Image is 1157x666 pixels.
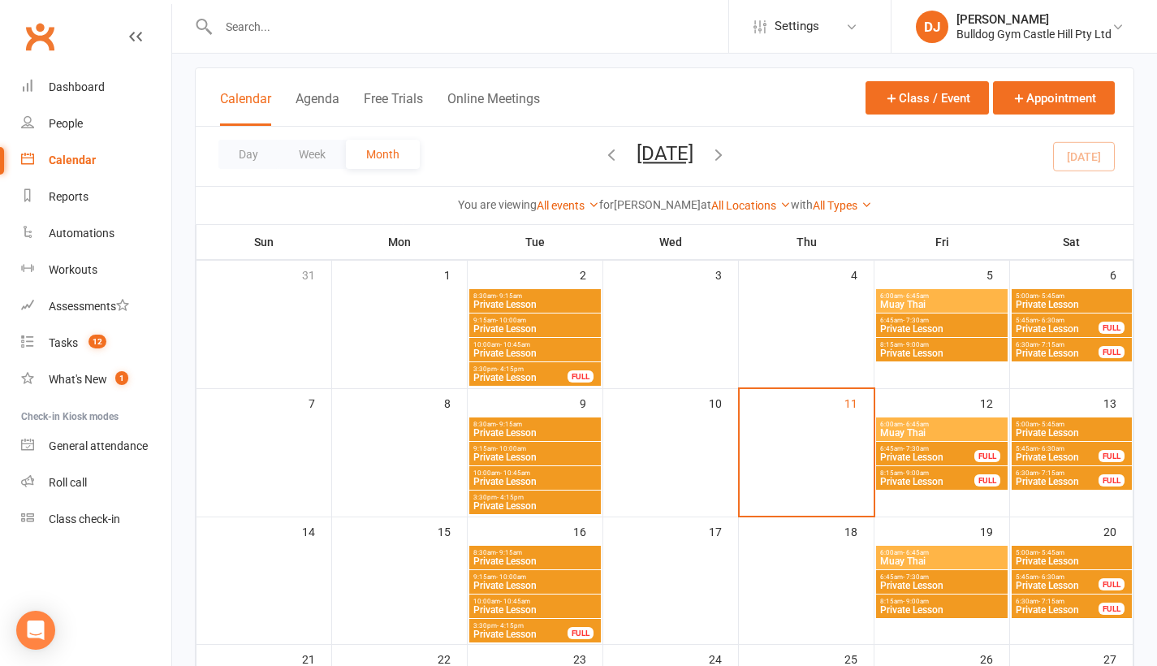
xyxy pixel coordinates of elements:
[614,198,701,211] strong: [PERSON_NAME]
[956,12,1112,27] div: [PERSON_NAME]
[21,428,171,465] a: General attendance kiosk mode
[1099,603,1125,615] div: FULL
[879,317,1004,324] span: 6:45am
[879,341,1004,348] span: 8:15am
[791,198,813,211] strong: with
[903,549,929,556] span: - 6:45am
[21,325,171,361] a: Tasks 12
[49,190,89,203] div: Reports
[21,106,171,142] a: People
[637,142,693,165] button: [DATE]
[879,598,1004,605] span: 8:15am
[473,549,598,556] span: 8:30am
[49,373,107,386] div: What's New
[603,225,739,259] th: Wed
[974,450,1000,462] div: FULL
[903,445,929,452] span: - 7:30am
[903,421,929,428] span: - 6:45am
[1015,324,1099,334] span: Private Lesson
[879,292,1004,300] span: 6:00am
[278,140,346,169] button: Week
[709,517,738,544] div: 17
[296,91,339,126] button: Agenda
[473,556,598,566] span: Private Lesson
[1015,549,1129,556] span: 5:00am
[980,517,1009,544] div: 19
[739,225,874,259] th: Thu
[879,300,1004,309] span: Muay Thai
[473,428,598,438] span: Private Lesson
[473,598,598,605] span: 10:00am
[473,477,598,487] span: Private Lesson
[473,365,568,373] span: 3:30pm
[1015,469,1099,477] span: 6:30am
[196,225,332,259] th: Sun
[986,261,1009,288] div: 5
[473,348,598,358] span: Private Lesson
[473,469,598,477] span: 10:00am
[599,198,614,211] strong: for
[1038,549,1064,556] span: - 5:45am
[496,421,522,428] span: - 9:15am
[473,300,598,309] span: Private Lesson
[580,261,602,288] div: 2
[879,573,1004,581] span: 6:45am
[903,469,929,477] span: - 9:00am
[49,227,114,240] div: Automations
[49,263,97,276] div: Workouts
[1099,450,1125,462] div: FULL
[903,341,929,348] span: - 9:00am
[844,517,874,544] div: 18
[1038,317,1064,324] span: - 6:30am
[1110,261,1133,288] div: 6
[49,80,105,93] div: Dashboard
[16,611,55,650] div: Open Intercom Messenger
[49,154,96,166] div: Calendar
[473,445,598,452] span: 9:15am
[21,179,171,215] a: Reports
[568,370,594,383] div: FULL
[537,199,599,212] a: All events
[701,198,711,211] strong: at
[49,117,83,130] div: People
[903,317,929,324] span: - 7:30am
[473,501,598,511] span: Private Lesson
[496,292,522,300] span: - 9:15am
[1038,421,1064,428] span: - 5:45am
[879,469,975,477] span: 8:15am
[813,199,872,212] a: All Types
[309,389,331,416] div: 7
[1015,421,1129,428] span: 5:00am
[444,389,467,416] div: 8
[1015,573,1099,581] span: 5:45am
[916,11,948,43] div: DJ
[1010,225,1133,259] th: Sat
[473,421,598,428] span: 8:30am
[473,324,598,334] span: Private Lesson
[302,261,331,288] div: 31
[220,91,271,126] button: Calendar
[879,556,1004,566] span: Muay Thai
[879,605,1004,615] span: Private Lesson
[21,288,171,325] a: Assessments
[458,198,537,211] strong: You are viewing
[1015,341,1099,348] span: 6:30am
[500,341,530,348] span: - 10:45am
[473,341,598,348] span: 10:00am
[332,225,468,259] th: Mon
[1015,445,1099,452] span: 5:45am
[1038,469,1064,477] span: - 7:15am
[497,365,524,373] span: - 4:15pm
[444,261,467,288] div: 1
[903,292,929,300] span: - 6:45am
[993,81,1115,115] button: Appointment
[473,573,598,581] span: 9:15am
[438,517,467,544] div: 15
[1015,348,1099,358] span: Private Lesson
[21,465,171,501] a: Roll call
[580,389,602,416] div: 9
[49,336,78,349] div: Tasks
[709,389,738,416] div: 10
[1015,598,1099,605] span: 6:30am
[21,252,171,288] a: Workouts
